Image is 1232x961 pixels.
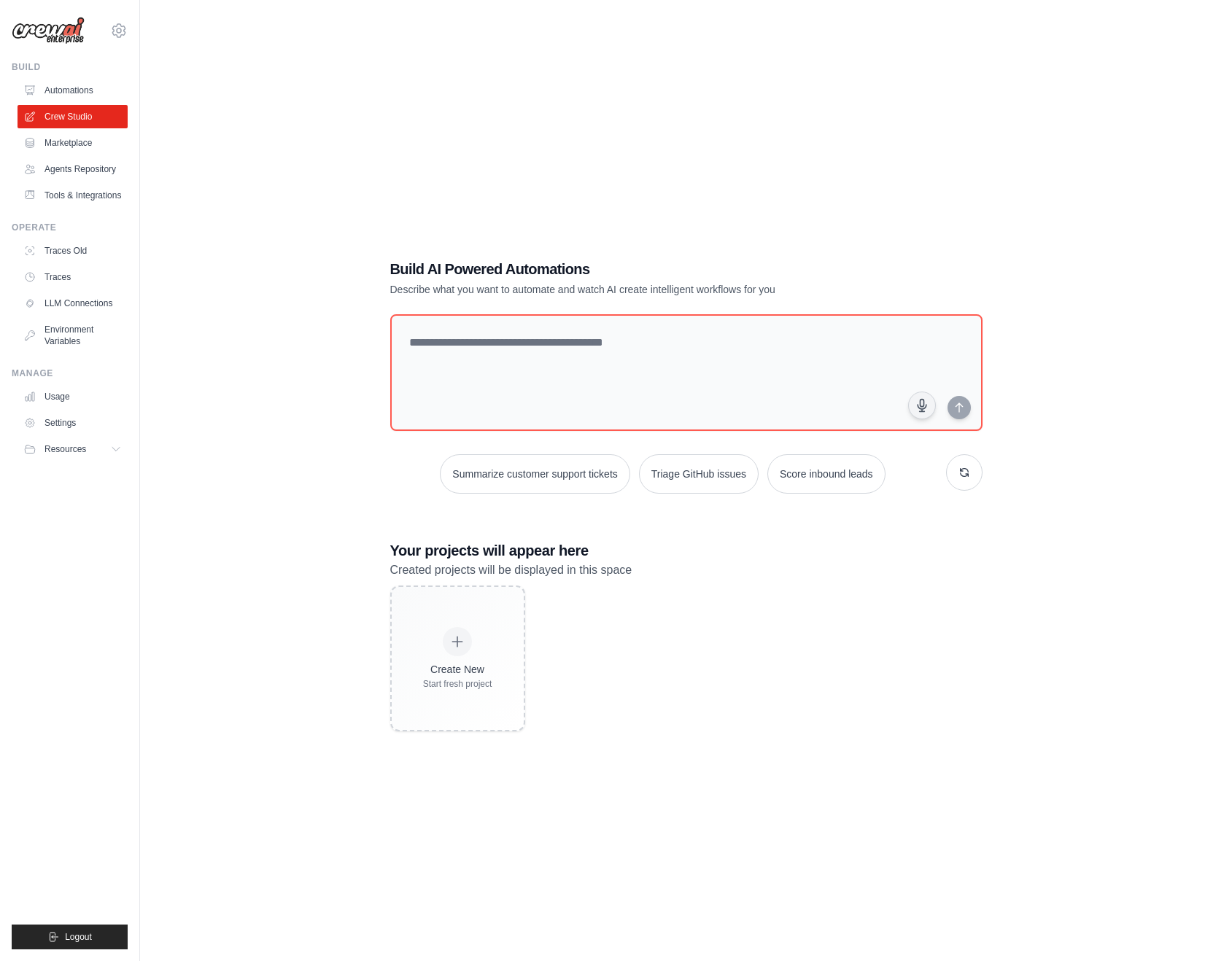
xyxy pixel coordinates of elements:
[390,561,983,580] p: Created projects will be displayed in this space
[18,385,128,408] a: Usage
[18,411,128,435] a: Settings
[440,454,629,494] button: Summarize customer support tickets
[18,79,128,102] a: Automations
[767,454,886,494] button: Score inbound leads
[423,678,492,690] div: Start fresh project
[390,540,983,561] h3: Your projects will appear here
[18,157,128,181] a: Agents Repository
[946,454,983,491] button: Get new suggestions
[12,222,128,233] div: Operate
[18,292,128,315] a: LLM Connections
[18,105,128,128] a: Crew Studio
[12,61,128,73] div: Build
[390,259,880,279] h1: Build AI Powered Automations
[423,662,492,677] div: Create New
[18,318,128,353] a: Environment Variables
[18,437,128,461] button: Resources
[12,367,128,379] div: Manage
[390,282,880,297] p: Describe what you want to automate and watch AI create intelligent workflows for you
[12,925,128,949] button: Logout
[908,392,936,419] button: Click to speak your automation idea
[18,184,128,207] a: Tools & Integrations
[18,131,128,155] a: Marketplace
[639,454,759,494] button: Triage GitHub issues
[18,265,128,289] a: Traces
[65,931,92,943] span: Logout
[12,17,85,44] img: Logo
[44,443,86,455] span: Resources
[18,239,128,262] a: Traces Old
